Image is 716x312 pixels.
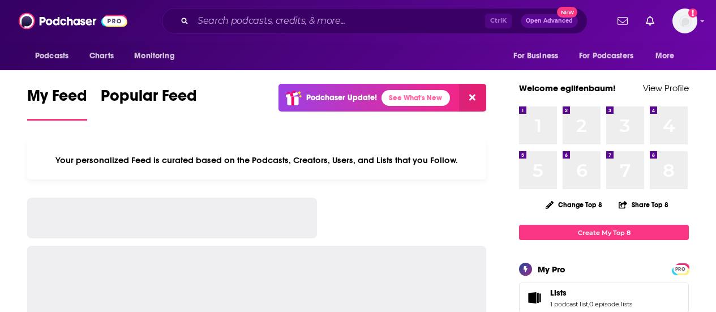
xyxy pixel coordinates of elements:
[674,264,687,273] a: PRO
[89,48,114,64] span: Charts
[672,8,697,33] button: Show profile menu
[648,45,689,67] button: open menu
[557,7,577,18] span: New
[101,86,197,121] a: Popular Feed
[550,288,567,298] span: Lists
[579,48,633,64] span: For Podcasters
[27,141,486,179] div: Your personalized Feed is curated based on the Podcasts, Creators, Users, and Lists that you Follow.
[193,12,485,30] input: Search podcasts, credits, & more...
[672,8,697,33] img: User Profile
[134,48,174,64] span: Monitoring
[641,11,659,31] a: Show notifications dropdown
[381,90,450,106] a: See What's New
[519,83,616,93] a: Welcome egilfenbaum!
[513,48,558,64] span: For Business
[572,45,650,67] button: open menu
[27,86,87,121] a: My Feed
[613,11,632,31] a: Show notifications dropdown
[306,93,377,102] p: Podchaser Update!
[126,45,189,67] button: open menu
[101,86,197,112] span: Popular Feed
[539,198,609,212] button: Change Top 8
[519,225,689,240] a: Create My Top 8
[643,83,689,93] a: View Profile
[588,300,589,308] span: ,
[688,8,697,18] svg: Add a profile image
[35,48,68,64] span: Podcasts
[674,265,687,273] span: PRO
[655,48,675,64] span: More
[19,10,127,32] img: Podchaser - Follow, Share and Rate Podcasts
[589,300,632,308] a: 0 episode lists
[550,300,588,308] a: 1 podcast list
[485,14,512,28] span: Ctrl K
[538,264,565,275] div: My Pro
[526,18,573,24] span: Open Advanced
[27,86,87,112] span: My Feed
[521,14,578,28] button: Open AdvancedNew
[82,45,121,67] a: Charts
[162,8,588,34] div: Search podcasts, credits, & more...
[618,194,669,216] button: Share Top 8
[505,45,572,67] button: open menu
[27,45,83,67] button: open menu
[523,290,546,306] a: Lists
[550,288,632,298] a: Lists
[672,8,697,33] span: Logged in as egilfenbaum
